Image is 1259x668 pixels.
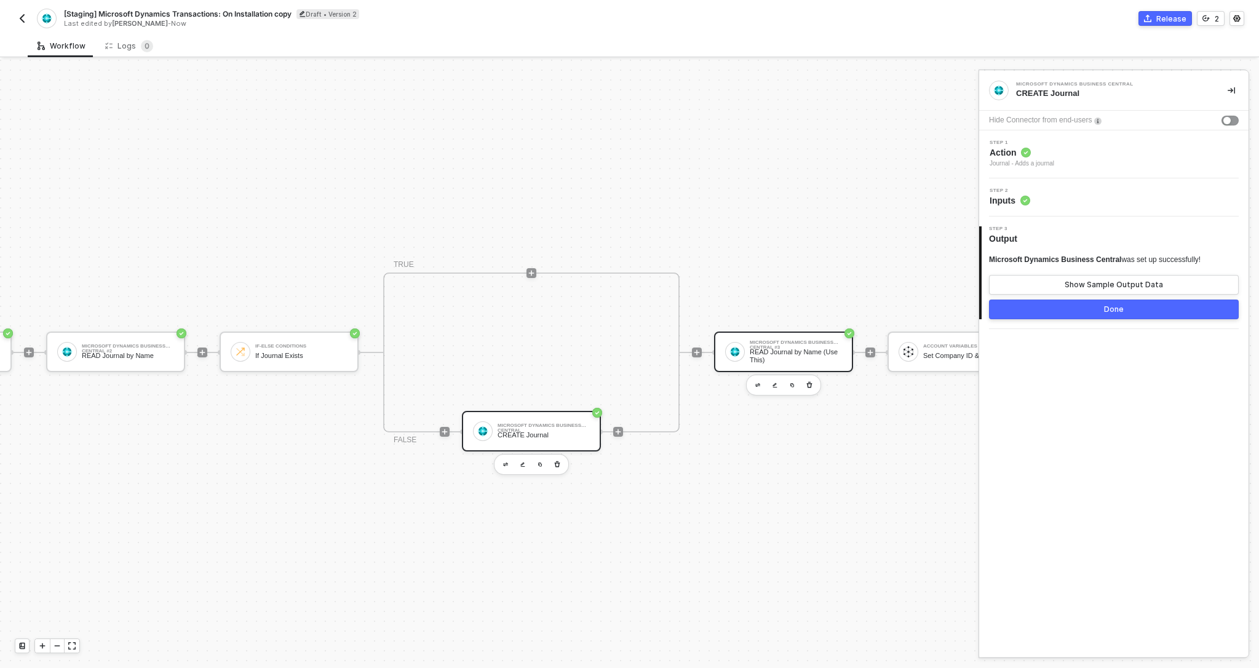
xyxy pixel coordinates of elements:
img: edit-cred [755,383,760,388]
div: FALSE [394,434,416,446]
div: If Journal Exists [255,352,348,360]
div: Logs [105,40,153,52]
div: If-Else Conditions [255,344,348,349]
div: Microsoft Dynamics Business Central [1016,82,1201,87]
button: 2 [1197,11,1225,26]
img: icon-info [1094,117,1102,125]
span: icon-expand [68,642,76,650]
img: integration-icon [41,13,52,24]
div: Workflow [38,41,85,51]
span: icon-play [528,269,535,277]
button: edit-cred [498,457,513,472]
div: Step 2Inputs [979,188,1249,207]
button: Show Sample Output Data [989,275,1239,295]
img: edit-cred [520,462,525,467]
span: Output [989,233,1022,245]
span: icon-play [693,349,701,356]
span: icon-play [867,349,874,356]
span: [PERSON_NAME] [112,19,168,28]
span: icon-play [441,428,448,435]
div: Release [1156,14,1186,24]
div: READ Journal by Name (Use This) [750,348,842,364]
div: READ Journal by Name [82,352,174,360]
span: icon-play [199,349,206,356]
button: copy-block [785,378,800,392]
button: edit-cred [750,378,765,392]
button: Done [989,300,1239,319]
div: TRUE [394,259,414,271]
span: icon-success-page [3,328,13,338]
button: copy-block [533,457,547,472]
span: icon-edit [299,10,306,17]
span: icon-success-page [350,328,360,338]
span: icon-versioning [1202,15,1210,22]
span: icon-play [25,349,33,356]
div: Step 1Action Journal - Adds a journal [979,140,1249,169]
button: Release [1138,11,1192,26]
div: CREATE Journal [498,431,590,439]
img: edit-cred [772,383,777,388]
span: Action [990,146,1054,159]
div: Done [1104,304,1124,314]
img: icon [235,346,246,357]
img: icon [62,346,73,357]
img: icon [729,346,741,357]
span: Inputs [990,194,1030,207]
div: Last edited by - Now [64,19,629,28]
span: Step 3 [989,226,1022,231]
button: edit-cred [515,457,530,472]
span: icon-success-page [177,328,186,338]
img: copy-block [538,462,542,467]
span: [Staging] Microsoft Dynamics Transactions: On Installation copy [64,9,292,19]
button: back [15,11,30,26]
div: CREATE Journal [1016,88,1208,99]
img: edit-cred [503,463,508,467]
div: was set up successfully! [989,255,1201,265]
span: icon-play [614,428,622,435]
div: Microsoft Dynamics Business Central #2 [82,344,174,349]
span: icon-success-page [592,408,602,418]
span: icon-play [39,642,46,650]
span: Microsoft Dynamics Business Central [989,255,1121,264]
img: icon [903,346,914,357]
sup: 0 [141,40,153,52]
img: icon [477,426,488,437]
img: integration-icon [993,85,1004,96]
span: Step 2 [990,188,1030,193]
div: Journal - Adds a journal [990,159,1054,169]
div: Hide Connector from end-users [989,114,1092,126]
img: copy-block [790,383,795,388]
div: Microsoft Dynamics Business Central #3 [750,340,842,345]
span: icon-collapse-right [1228,87,1235,94]
div: Account Variables [923,344,1015,349]
div: Set Company ID & Journal ID [923,352,1015,360]
div: Step 3Output Microsoft Dynamics Business Centralwas set up successfully!Show Sample Output DataDone [979,226,1249,319]
div: Show Sample Output Data [1065,280,1163,290]
div: 2 [1215,14,1219,24]
div: Microsoft Dynamics Business Central [498,423,590,428]
img: back [17,14,27,23]
span: Step 1 [990,140,1054,145]
span: icon-success-page [844,328,854,338]
div: Draft • Version 2 [296,9,359,19]
span: icon-commerce [1144,15,1151,22]
span: icon-settings [1233,15,1241,22]
button: edit-cred [768,378,782,392]
span: icon-minus [54,642,61,650]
